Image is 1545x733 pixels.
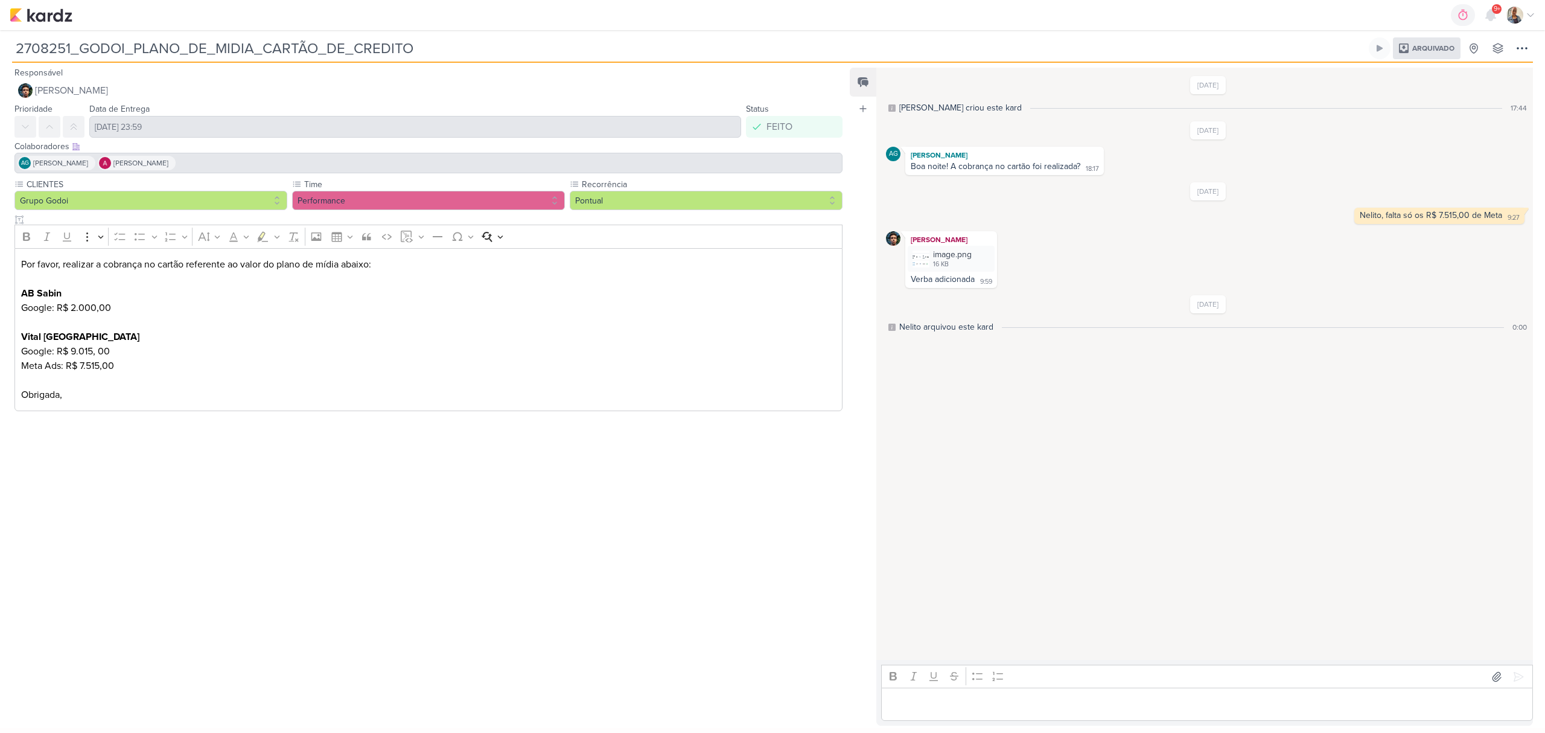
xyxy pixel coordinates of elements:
[113,158,168,168] span: [PERSON_NAME]
[980,277,992,287] div: 9:59
[33,158,88,168] span: [PERSON_NAME]
[19,157,31,169] div: Aline Gimenez Graciano
[1393,37,1461,59] div: Arquivado
[908,234,995,246] div: [PERSON_NAME]
[581,178,843,191] label: Recorrência
[14,225,843,248] div: Editor toolbar
[889,151,898,158] p: AG
[886,147,900,161] div: Aline Gimenez Graciano
[1508,213,1520,223] div: 9:27
[570,191,843,210] button: Pontual
[14,140,843,153] div: Colaboradores
[933,260,972,269] div: 16 KB
[10,8,72,22] img: kardz.app
[1511,103,1527,114] div: 17:44
[14,68,63,78] label: Responsável
[1512,322,1527,333] div: 0:00
[21,257,836,402] p: Por favor, realizar a cobrança no cartão referente ao valor do plano de mídia abaixo: Google: R$ ...
[908,246,995,272] div: image.png
[21,331,139,343] strong: Vital [GEOGRAPHIC_DATA]
[911,161,1080,171] div: Boa noite! A cobrança no cartão foi realizada?
[89,116,741,138] input: Select a date
[899,321,993,333] div: Nelito arquivou este kard
[913,251,929,267] img: MoNh5HrfL0KO1PAhC7kUoGHep4yij7Quc6oaT2vr.png
[1494,4,1500,14] span: 9+
[303,178,565,191] label: Time
[14,104,53,114] label: Prioridade
[99,157,111,169] img: Alessandra Gomes
[1360,210,1502,220] div: Nelito, falta só os R$ 7.515,00 de Meta
[14,191,287,210] button: Grupo Godoi
[12,37,1366,59] input: Kard Sem Título
[14,80,843,101] button: [PERSON_NAME]
[1375,43,1384,53] div: Ligar relógio
[908,149,1101,161] div: [PERSON_NAME]
[1412,45,1454,52] span: Arquivado
[886,231,900,246] img: Nelito Junior
[89,104,150,114] label: Data de Entrega
[18,83,33,98] img: Nelito Junior
[911,274,975,284] div: Verba adicionada
[899,101,1022,114] div: [PERSON_NAME] criou este kard
[1506,7,1523,24] img: Iara Santos
[1086,164,1099,174] div: 18:17
[766,120,792,134] div: FEITO
[21,287,62,299] strong: AB Sabin
[881,688,1533,721] div: Editor editing area: main
[292,191,565,210] button: Performance
[14,248,843,412] div: Editor editing area: main
[933,248,972,261] div: image.png
[881,665,1533,688] div: Editor toolbar
[746,116,843,138] button: FEITO
[35,83,108,98] span: [PERSON_NAME]
[746,104,769,114] label: Status
[25,178,287,191] label: CLIENTES
[21,161,29,167] p: AG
